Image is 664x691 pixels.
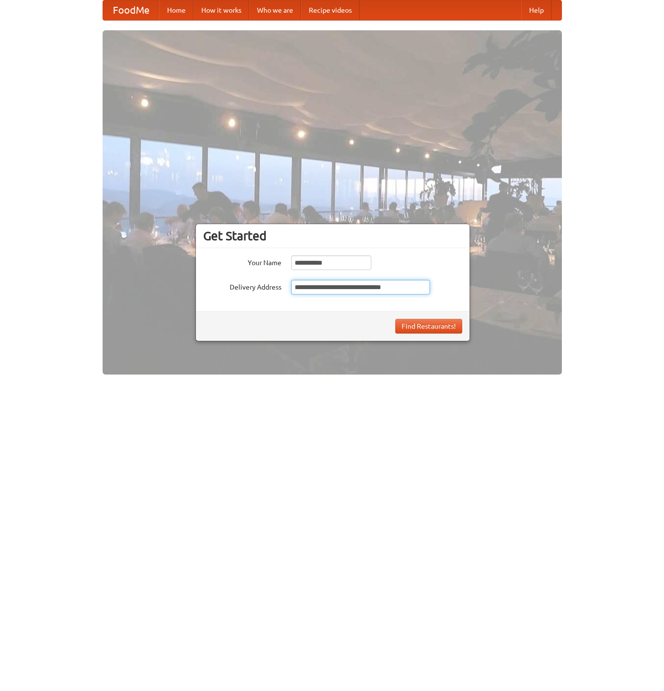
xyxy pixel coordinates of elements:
a: FoodMe [103,0,159,20]
a: Help [521,0,552,20]
a: Who we are [249,0,301,20]
a: Home [159,0,193,20]
label: Your Name [203,255,281,268]
button: Find Restaurants! [395,319,462,334]
a: How it works [193,0,249,20]
h3: Get Started [203,229,462,243]
a: Recipe videos [301,0,360,20]
label: Delivery Address [203,280,281,292]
